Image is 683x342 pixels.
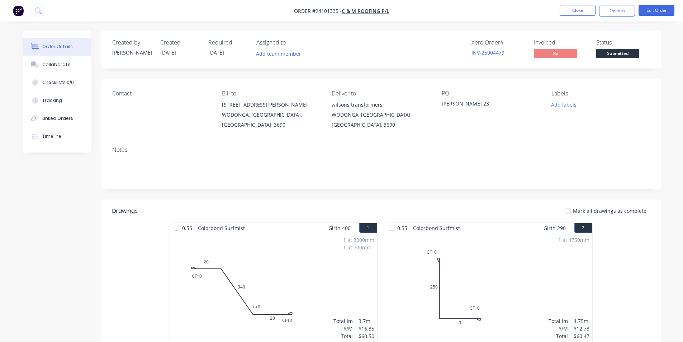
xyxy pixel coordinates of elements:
div: $/M [333,325,353,332]
div: Required [208,39,248,46]
div: Tracking [42,97,62,104]
span: 0.55 [179,223,195,233]
div: Collaborate [42,61,71,68]
span: [DATE] [160,49,176,56]
span: 0.55 [394,223,410,233]
div: Checklists 0/0 [42,79,74,86]
div: 4.75m [574,317,589,325]
button: Collaborate [23,56,91,74]
button: Add team member [252,49,305,58]
div: Drawings [112,207,138,215]
div: 1 at 4750mm [558,236,589,244]
span: No [534,49,577,58]
div: $16.35 [359,325,374,332]
div: Created by [112,39,152,46]
button: 1 [359,223,377,233]
div: WODONGA, [GEOGRAPHIC_DATA], [GEOGRAPHIC_DATA], 3690 [222,110,320,130]
div: Xero Order # [471,39,525,46]
div: PO [442,90,540,97]
div: Labels [551,90,650,97]
div: WODONGA, [GEOGRAPHIC_DATA], [GEOGRAPHIC_DATA], 3690 [332,110,430,130]
span: Submitted [596,49,639,58]
button: Linked Orders [23,109,91,127]
button: Add labels [547,100,580,109]
div: 3.7m [359,317,374,325]
button: Add team member [256,49,305,58]
button: Checklists 0/0 [23,74,91,92]
button: 2 [574,223,592,233]
div: Total [333,332,353,340]
div: $/M [549,325,568,332]
div: Timeline [42,133,61,140]
div: Order details [42,43,73,50]
div: Created [160,39,200,46]
span: [DATE] [208,49,224,56]
div: Total lm [549,317,568,325]
img: Factory [13,5,24,16]
div: 1 at 700mm [343,244,374,251]
div: Status [596,39,650,46]
div: $12.73 [574,325,589,332]
span: Order #24101335 - [294,8,342,14]
span: Girth 400 [328,223,351,233]
button: Tracking [23,92,91,109]
a: INV-25004479 [471,49,504,56]
span: Colorbond Surfmist [195,223,248,233]
div: $60.50 [359,332,374,340]
div: [PERSON_NAME] 23 [442,100,531,110]
span: Girth 290 [544,223,566,233]
button: Timeline [23,127,91,145]
div: Deliver to [332,90,430,97]
span: Mark all drawings as complete [573,207,646,215]
div: Invoiced [534,39,588,46]
a: C & M Roofing P/L [342,8,389,14]
div: [PERSON_NAME] [112,49,152,56]
div: wilsons transformers [332,100,430,110]
button: Submitted [596,49,639,60]
div: Contact [112,90,210,97]
button: Options [599,5,635,17]
button: Order details [23,38,91,56]
div: [STREET_ADDRESS][PERSON_NAME] [222,100,320,110]
span: Colorbond Surfmist [410,223,463,233]
div: Assigned to [256,39,328,46]
div: Linked Orders [42,115,73,122]
button: Close [560,5,596,16]
div: wilsons transformersWODONGA, [GEOGRAPHIC_DATA], [GEOGRAPHIC_DATA], 3690 [332,100,430,130]
div: $60.47 [574,332,589,340]
div: Bill to [222,90,320,97]
div: 1 at 3000mm [343,236,374,244]
div: Notes [112,146,650,153]
button: Edit Order [639,5,674,16]
div: [STREET_ADDRESS][PERSON_NAME]WODONGA, [GEOGRAPHIC_DATA], [GEOGRAPHIC_DATA], 3690 [222,100,320,130]
div: Total lm [333,317,353,325]
div: Total [549,332,568,340]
